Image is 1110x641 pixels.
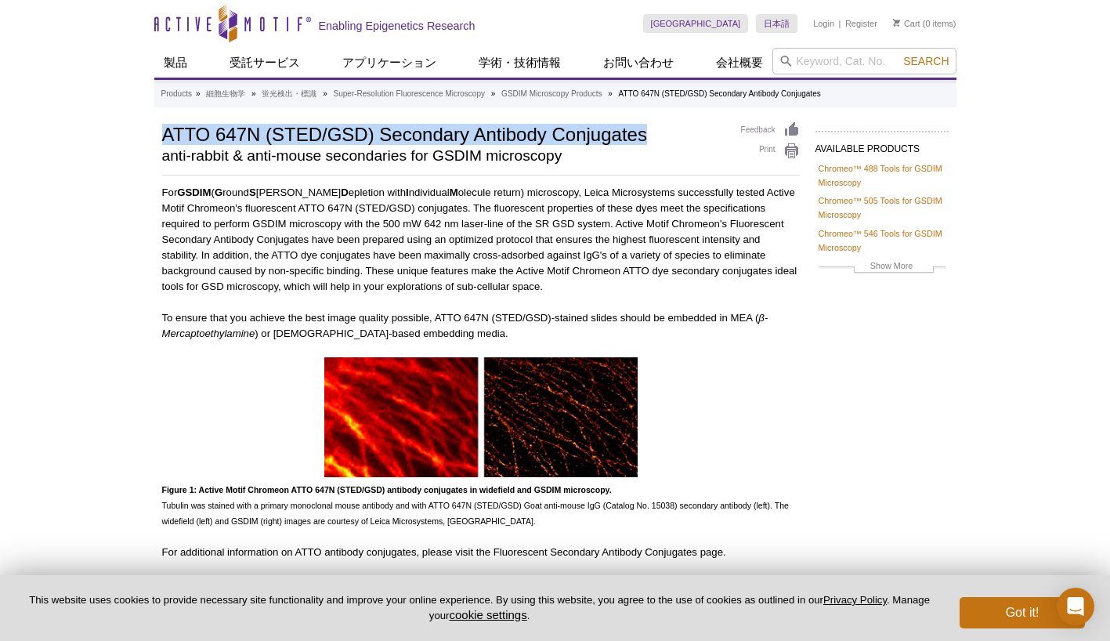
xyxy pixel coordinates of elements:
[162,485,789,526] span: Tubulin was stained with a primary monoclonal mouse antibody and with ATTO 647N (STED/GSD) Goat a...
[206,87,245,101] a: 細胞生物学
[741,121,800,139] a: Feedback
[177,187,211,198] strong: GSDIM
[161,87,192,101] a: Products
[333,48,446,78] a: アプリケーション
[594,48,683,78] a: お問い合わせ
[162,485,612,494] strong: Figure 1: Active Motif Chromeon ATTO 647N (STED/GSD) antibody conjugates in widefield and GSDIM m...
[262,87,316,101] a: 蛍光検出・標識
[334,87,485,101] a: Super-Resolution Fluorescence Microscopy
[501,87,602,101] a: GSDIM Microscopy Products
[469,48,570,78] a: 学術・技術情報
[893,19,900,27] img: Your Cart
[845,18,877,29] a: Register
[772,48,956,74] input: Keyword, Cat. No.
[619,89,821,98] li: ATTO 647N (STED/GSD) Secondary Antibody Conjugates
[903,55,949,67] span: Search
[819,161,945,190] a: Chromeo™ 488 Tools for GSDIM Microscopy
[215,187,222,198] strong: G
[324,357,638,477] img: Comparison of conventional widefield microscopy and GSDIM microscopy using ATTO 647N (STED/GSD) G...
[319,19,475,33] h2: Enabling Epigenetics Research
[450,187,458,198] strong: M
[756,14,797,33] a: 日本語
[162,310,800,342] p: To ensure that you achieve the best image quality possible, ATTO 647N (STED/GSD)-stained slides s...
[162,149,725,163] h2: anti-rabbit & anti-mouse secondaries for GSDIM microscopy
[898,54,953,68] button: Search
[251,89,256,98] li: »
[220,48,309,78] a: 受託サービス
[196,89,201,98] li: »
[1057,588,1094,625] div: Open Intercom Messenger
[813,18,834,29] a: Login
[893,18,920,29] a: Cart
[741,143,800,160] a: Print
[893,14,956,33] li: (0 items)
[819,194,945,222] a: Chromeo™ 505 Tools for GSDIM Microscopy
[323,89,327,98] li: »
[960,597,1085,628] button: Got it!
[608,89,613,98] li: »
[162,545,800,560] p: For additional information on ATTO antibody conjugates, please visit the Fluorescent Secondary An...
[819,226,945,255] a: Chromeo™ 546 Tools for GSDIM Microscopy
[249,187,256,198] strong: S
[25,593,934,623] p: This website uses cookies to provide necessary site functionality and improve your online experie...
[341,187,349,198] strong: D
[491,89,496,98] li: »
[449,608,526,621] button: cookie settings
[406,187,409,198] strong: I
[162,185,800,295] p: For ( round [PERSON_NAME] epletion with ndividual olecule return) microscopy, Leica Microsystems ...
[819,259,945,277] a: Show More
[162,121,725,145] h1: ATTO 647N (STED/GSD) Secondary Antibody Conjugates
[823,594,887,606] a: Privacy Policy
[154,48,197,78] a: 製品
[643,14,749,33] a: [GEOGRAPHIC_DATA]
[707,48,772,78] a: 会社概要
[815,131,949,159] h2: AVAILABLE PRODUCTS
[839,14,841,33] li: |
